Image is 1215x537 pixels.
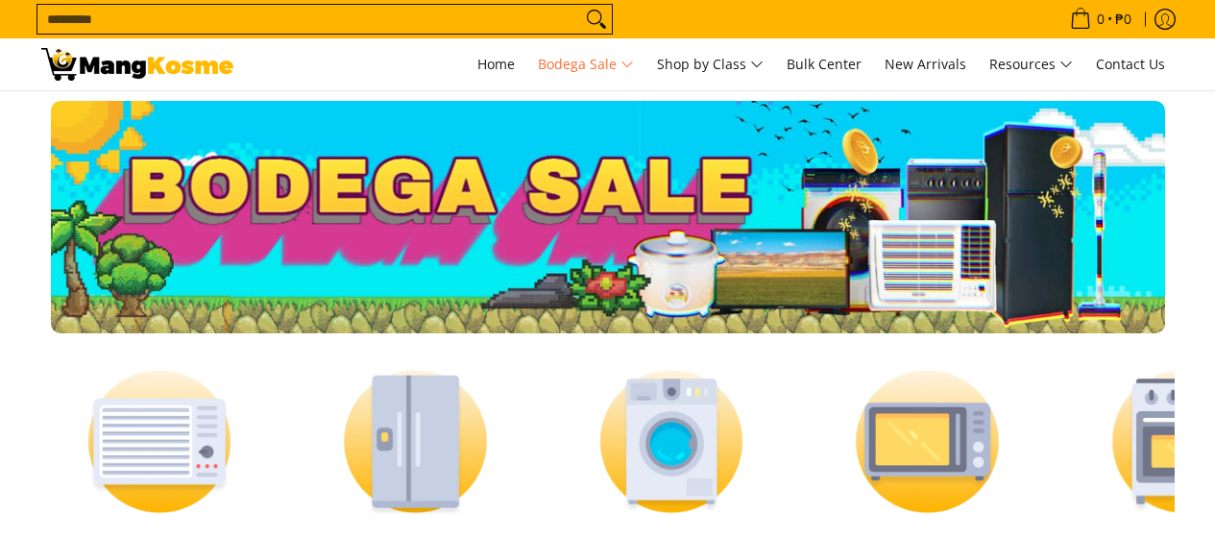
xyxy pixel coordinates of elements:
img: Air Conditioners [41,353,279,530]
a: Home [468,38,524,90]
img: Refrigerators [297,353,534,530]
span: Home [477,55,515,73]
a: Bulk Center [777,38,871,90]
span: Bulk Center [787,55,862,73]
span: Shop by Class [657,53,764,77]
img: Washing Machines [553,353,790,530]
a: Bodega Sale [528,38,644,90]
nav: Main Menu [253,38,1175,90]
button: Search [581,5,612,34]
span: New Arrivals [885,55,966,73]
span: • [1064,9,1137,30]
span: Bodega Sale [538,53,634,77]
span: 0 [1094,12,1107,26]
a: Resources [980,38,1082,90]
a: New Arrivals [875,38,976,90]
span: ₱0 [1112,12,1134,26]
img: Bodega Sale l Mang Kosme: Cost-Efficient &amp; Quality Home Appliances [41,48,233,81]
span: Resources [989,53,1073,77]
span: Contact Us [1096,55,1165,73]
a: Contact Us [1086,38,1175,90]
img: Small Appliances [809,353,1046,530]
a: Shop by Class [647,38,773,90]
